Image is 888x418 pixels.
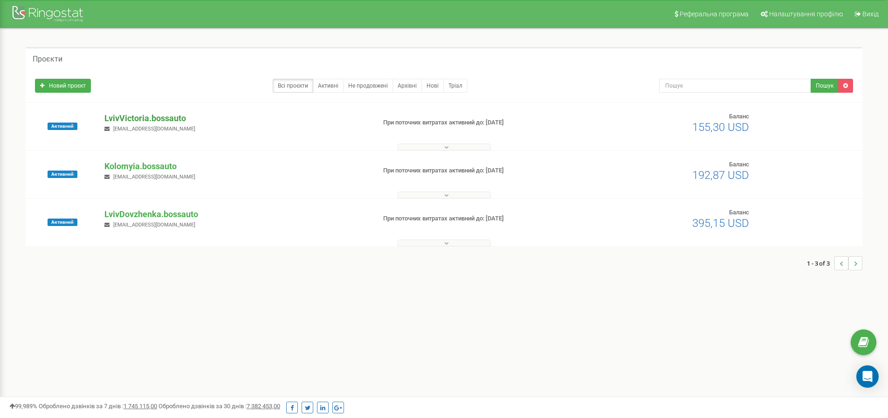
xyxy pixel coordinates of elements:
[48,123,77,130] span: Активний
[33,55,62,63] h5: Проєкти
[383,166,577,175] p: При поточних витратах активний до: [DATE]
[113,222,195,228] span: [EMAIL_ADDRESS][DOMAIN_NAME]
[729,113,749,120] span: Баланс
[39,403,157,410] span: Оброблено дзвінків за 7 днів :
[383,214,577,223] p: При поточних витратах активний до: [DATE]
[113,126,195,132] span: [EMAIL_ADDRESS][DOMAIN_NAME]
[48,219,77,226] span: Активний
[104,112,368,124] p: LvivVictoria.bossauto
[692,169,749,182] span: 192,87 USD
[862,10,879,18] span: Вихід
[273,79,313,93] a: Всі проєкти
[383,118,577,127] p: При поточних витратах активний до: [DATE]
[659,79,811,93] input: Пошук
[692,121,749,134] span: 155,30 USD
[247,403,280,410] u: 7 382 453,00
[807,247,862,280] nav: ...
[343,79,393,93] a: Не продовжені
[124,403,157,410] u: 1 745 115,00
[680,10,749,18] span: Реферальна програма
[313,79,344,93] a: Активні
[104,208,368,220] p: LvivDovzhenka.bossauto
[729,161,749,168] span: Баланс
[769,10,843,18] span: Налаштування профілю
[443,79,468,93] a: Тріал
[9,403,37,410] span: 99,989%
[807,256,834,270] span: 1 - 3 of 3
[811,79,839,93] button: Пошук
[421,79,444,93] a: Нові
[104,160,368,172] p: Kolomyia.bossauto
[692,217,749,230] span: 395,15 USD
[35,79,91,93] a: Новий проєкт
[856,365,879,388] div: Open Intercom Messenger
[729,209,749,216] span: Баланс
[113,174,195,180] span: [EMAIL_ADDRESS][DOMAIN_NAME]
[158,403,280,410] span: Оброблено дзвінків за 30 днів :
[48,171,77,178] span: Активний
[392,79,422,93] a: Архівні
